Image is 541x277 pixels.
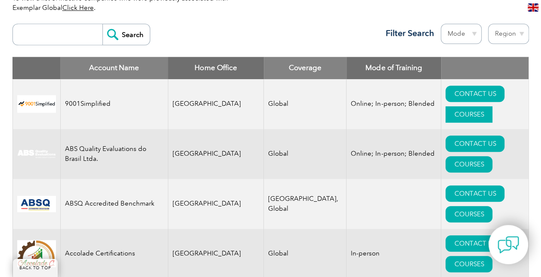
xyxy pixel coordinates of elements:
[445,135,504,152] a: CONTACT US
[60,57,168,79] th: Account Name: activate to sort column descending
[445,235,504,252] a: CONTACT US
[380,28,434,39] h3: Filter Search
[168,129,264,179] td: [GEOGRAPHIC_DATA]
[441,57,529,79] th: : activate to sort column ascending
[168,79,264,129] td: [GEOGRAPHIC_DATA]
[445,86,504,102] a: CONTACT US
[498,234,519,255] img: contact-chat.png
[13,259,58,277] a: BACK TO TOP
[62,4,94,12] a: Click Here
[17,196,56,212] img: cc24547b-a6e0-e911-a812-000d3a795b83-logo.png
[60,79,168,129] td: 9001Simplified
[264,79,346,129] td: Global
[102,24,150,45] input: Search
[264,179,346,229] td: [GEOGRAPHIC_DATA], Global
[60,179,168,229] td: ABSQ Accredited Benchmark
[17,240,56,267] img: 1a94dd1a-69dd-eb11-bacb-002248159486-logo.jpg
[346,57,441,79] th: Mode of Training: activate to sort column ascending
[17,149,56,159] img: c92924ac-d9bc-ea11-a814-000d3a79823d-logo.jpg
[445,106,492,123] a: COURSES
[528,3,538,12] img: en
[346,79,441,129] td: Online; In-person; Blended
[168,57,264,79] th: Home Office: activate to sort column ascending
[445,256,492,272] a: COURSES
[264,129,346,179] td: Global
[445,206,492,222] a: COURSES
[445,185,504,202] a: CONTACT US
[60,129,168,179] td: ABS Quality Evaluations do Brasil Ltda.
[17,95,56,113] img: 37c9c059-616f-eb11-a812-002248153038-logo.png
[168,179,264,229] td: [GEOGRAPHIC_DATA]
[445,156,492,172] a: COURSES
[346,129,441,179] td: Online; In-person; Blended
[264,57,346,79] th: Coverage: activate to sort column ascending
